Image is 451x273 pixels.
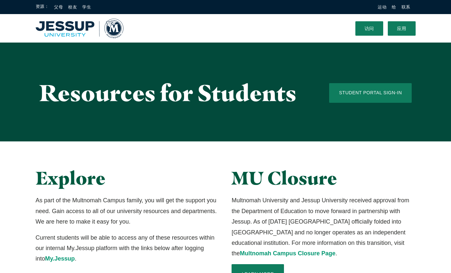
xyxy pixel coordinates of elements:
[39,80,303,105] h1: Resources for Students
[82,5,91,9] a: 学生
[54,5,63,9] a: 父母
[36,19,123,38] img: 摩特诺玛大学标志
[36,19,123,38] a: 家
[36,3,49,11] span: 资源：
[378,5,386,9] a: 运动
[68,5,77,9] a: 校友
[232,195,415,259] p: Multnomah University and Jessup University received approval from the Department of Education to ...
[329,83,412,103] a: Student Portal Sign-In
[232,168,415,189] h2: MU Closure
[355,21,383,36] a: 访问
[36,232,219,264] p: Current students will be able to access any of these resources within our internal My.Jessup plat...
[36,168,219,189] h2: Explore
[45,255,75,262] a: My.Jessup
[36,195,219,227] p: As part of the Multnomah Campus family, you will get the support you need. Gain access to all of ...
[392,5,396,9] a: 给
[402,5,410,9] a: 联系
[388,21,416,36] a: 应用
[240,250,335,257] a: Multnomah Campus Closure Page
